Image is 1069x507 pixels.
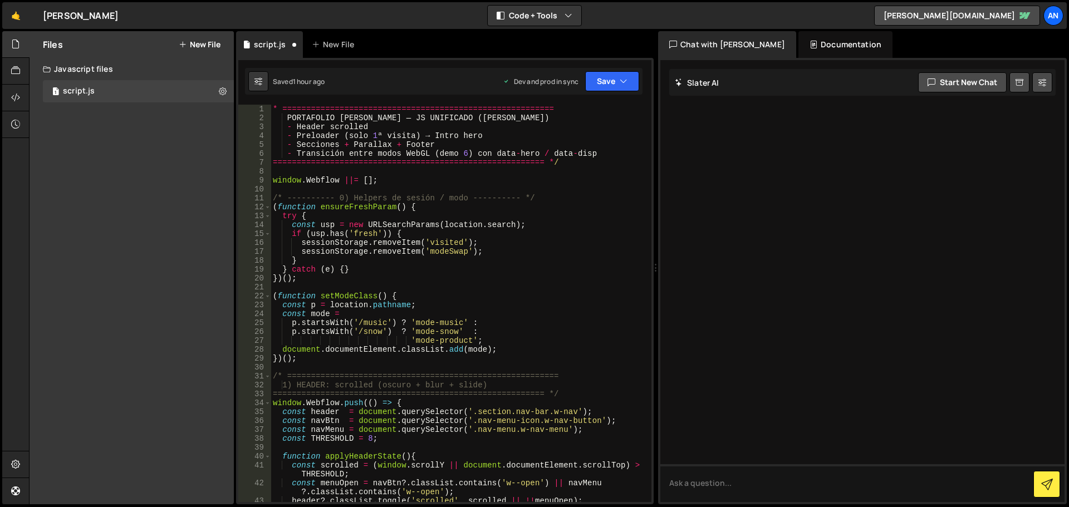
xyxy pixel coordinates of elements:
[238,398,271,407] div: 34
[658,31,796,58] div: Chat with [PERSON_NAME]
[238,149,271,158] div: 6
[675,77,719,88] h2: Slater AI
[238,479,271,496] div: 42
[238,194,271,203] div: 11
[503,77,578,86] div: Dev and prod in sync
[488,6,581,26] button: Code + Tools
[238,301,271,309] div: 23
[238,122,271,131] div: 3
[238,390,271,398] div: 33
[238,247,271,256] div: 17
[798,31,893,58] div: Documentation
[312,39,359,50] div: New File
[238,452,271,461] div: 40
[254,39,286,50] div: script.js
[238,416,271,425] div: 36
[238,185,271,194] div: 10
[238,318,271,327] div: 25
[238,443,271,452] div: 39
[238,327,271,336] div: 26
[1043,6,1063,26] a: An
[918,72,1007,92] button: Start new chat
[238,283,271,292] div: 21
[30,58,234,80] div: Javascript files
[2,2,30,29] a: 🤙
[43,9,119,22] div: [PERSON_NAME]
[179,40,220,49] button: New File
[238,407,271,416] div: 35
[238,203,271,211] div: 12
[585,71,639,91] button: Save
[238,176,271,185] div: 9
[63,86,95,96] div: script.js
[238,309,271,318] div: 24
[238,167,271,176] div: 8
[238,105,271,114] div: 1
[238,292,271,301] div: 22
[238,496,271,505] div: 43
[238,211,271,220] div: 13
[43,38,63,51] h2: Files
[238,336,271,345] div: 27
[238,158,271,167] div: 7
[238,256,271,265] div: 18
[238,265,271,274] div: 19
[238,274,271,283] div: 20
[238,461,271,479] div: 41
[238,345,271,354] div: 28
[238,238,271,247] div: 16
[238,131,271,140] div: 4
[238,354,271,363] div: 29
[238,220,271,229] div: 14
[273,77,325,86] div: Saved
[238,434,271,443] div: 38
[238,229,271,238] div: 15
[238,381,271,390] div: 32
[238,425,271,434] div: 37
[238,372,271,381] div: 31
[293,77,325,86] div: 1 hour ago
[43,80,234,102] div: 16797/45948.js
[238,363,271,372] div: 30
[874,6,1040,26] a: [PERSON_NAME][DOMAIN_NAME]
[52,88,59,97] span: 1
[238,114,271,122] div: 2
[238,140,271,149] div: 5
